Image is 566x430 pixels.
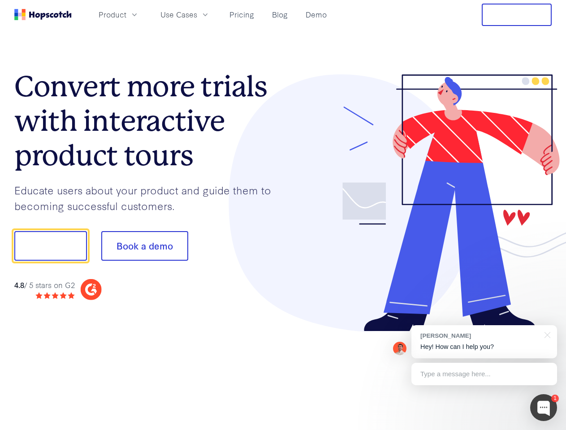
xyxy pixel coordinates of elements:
div: [PERSON_NAME] [420,331,539,340]
button: Show me! [14,231,87,261]
span: Product [99,9,126,20]
a: Home [14,9,72,20]
div: 1 [551,395,559,402]
p: Hey! How can I help you? [420,342,548,352]
a: Demo [302,7,330,22]
p: Educate users about your product and guide them to becoming successful customers. [14,182,283,213]
div: / 5 stars on G2 [14,279,75,291]
a: Pricing [226,7,258,22]
a: Blog [268,7,291,22]
button: Free Trial [482,4,552,26]
img: Mark Spera [393,342,406,355]
span: Use Cases [160,9,197,20]
button: Product [93,7,144,22]
strong: 4.8 [14,279,24,290]
button: Book a demo [101,231,188,261]
h1: Convert more trials with interactive product tours [14,69,283,172]
button: Use Cases [155,7,215,22]
div: Type a message here... [411,363,557,385]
